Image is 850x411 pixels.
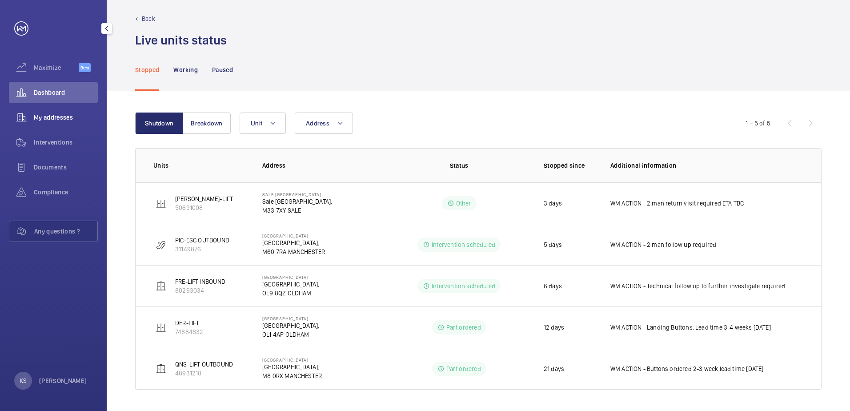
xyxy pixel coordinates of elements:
[262,363,322,371] p: [GEOGRAPHIC_DATA],
[240,113,286,134] button: Unit
[262,357,322,363] p: [GEOGRAPHIC_DATA]
[306,120,329,127] span: Address
[262,371,322,380] p: M8 0RX MANCHESTER
[295,113,353,134] button: Address
[610,323,771,332] p: WM ACTION - Landing Buttons. Lead time 3-4 weeks [DATE]
[262,206,332,215] p: M33 7XY SALE
[610,364,764,373] p: WM ACTION - Buttons ordered 2-3 week lead time [DATE]
[183,113,231,134] button: Breakdown
[544,282,562,290] p: 6 days
[262,316,319,321] p: [GEOGRAPHIC_DATA]
[175,286,225,295] p: 80293034
[262,274,319,280] p: [GEOGRAPHIC_DATA]
[175,360,233,369] p: QNS-LIFT OUTBOUND
[432,240,495,249] p: Intervention scheduled
[79,63,91,72] span: Beta
[135,65,159,74] p: Stopped
[262,192,332,197] p: Sale [GEOGRAPHIC_DATA]
[212,65,233,74] p: Paused
[34,113,98,122] span: My addresses
[251,120,262,127] span: Unit
[262,247,325,256] p: M60 7RA MANCHESTER
[39,376,87,385] p: [PERSON_NAME]
[175,203,233,212] p: 50691008
[34,63,79,72] span: Maximize
[262,197,332,206] p: Sale [GEOGRAPHIC_DATA],
[175,277,225,286] p: FRE-LIFT INBOUND
[156,198,166,209] img: elevator.svg
[432,282,495,290] p: Intervention scheduled
[262,321,319,330] p: [GEOGRAPHIC_DATA],
[175,327,203,336] p: 74884832
[544,161,596,170] p: Stopped since
[175,245,229,254] p: 31149876
[34,163,98,172] span: Documents
[746,119,770,128] div: 1 – 5 of 5
[34,227,97,236] span: Any questions ?
[262,238,325,247] p: [GEOGRAPHIC_DATA],
[395,161,523,170] p: Status
[156,363,166,374] img: elevator.svg
[610,199,744,208] p: WM ACTION - 2 man return visit required ETA TBC
[544,199,562,208] p: 3 days
[262,330,319,339] p: OL1 4AP OLDHAM
[175,236,229,245] p: PIC-ESC OUTBOUND
[135,113,183,134] button: Shutdown
[34,138,98,147] span: Interventions
[544,323,564,332] p: 12 days
[446,364,481,373] p: Part ordered
[175,369,233,378] p: 48931218
[175,318,203,327] p: DER-LIFT
[262,280,319,289] p: [GEOGRAPHIC_DATA],
[262,161,389,170] p: Address
[20,376,27,385] p: KS
[34,88,98,97] span: Dashboard
[262,233,325,238] p: [GEOGRAPHIC_DATA]
[153,161,248,170] p: Units
[544,240,562,249] p: 5 days
[610,240,717,249] p: WM ACTION - 2 man follow up required
[175,194,233,203] p: [PERSON_NAME]-LIFT
[456,199,471,208] p: Other
[156,281,166,291] img: elevator.svg
[262,289,319,298] p: OL9 8QZ OLDHAM
[446,323,481,332] p: Part ordered
[156,322,166,333] img: elevator.svg
[135,32,227,48] h1: Live units status
[610,282,785,290] p: WM ACTION - Technical follow up to further investigate required
[142,14,155,23] p: Back
[544,364,564,373] p: 21 days
[173,65,197,74] p: Working
[156,239,166,250] img: escalator.svg
[34,188,98,197] span: Compliance
[610,161,803,170] p: Additional information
